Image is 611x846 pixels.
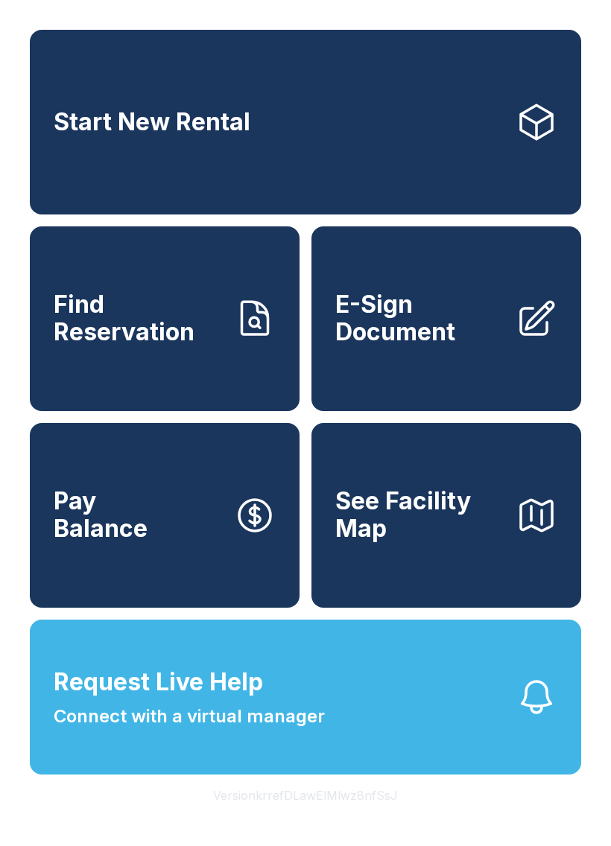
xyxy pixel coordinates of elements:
button: See Facility Map [311,423,581,608]
button: Request Live HelpConnect with a virtual manager [30,620,581,775]
button: PayBalance [30,423,300,608]
span: Start New Rental [54,109,250,136]
span: E-Sign Document [335,291,504,346]
a: Find Reservation [30,226,300,411]
span: See Facility Map [335,488,504,542]
span: Find Reservation [54,291,222,346]
span: Request Live Help [54,664,263,700]
button: VersionkrrefDLawElMlwz8nfSsJ [201,775,410,816]
span: Pay Balance [54,488,148,542]
a: E-Sign Document [311,226,581,411]
a: Start New Rental [30,30,581,214]
span: Connect with a virtual manager [54,703,325,730]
